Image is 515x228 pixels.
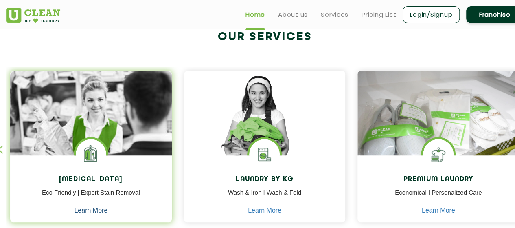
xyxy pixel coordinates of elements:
[184,71,346,179] img: a girl with laundry basket
[16,176,166,184] h4: [MEDICAL_DATA]
[74,207,107,214] a: Learn More
[403,6,460,23] a: Login/Signup
[321,10,348,20] a: Services
[364,176,513,184] h4: Premium Laundry
[248,207,281,214] a: Learn More
[16,188,166,206] p: Eco Friendly | Expert Stain Removal
[245,10,265,20] a: Home
[364,188,513,206] p: Economical I Personalized Care
[10,71,172,201] img: Drycleaners near me
[190,176,340,184] h4: Laundry by Kg
[249,139,280,170] img: laundry washing machine
[278,10,308,20] a: About us
[362,10,396,20] a: Pricing List
[190,188,340,206] p: Wash & Iron I Wash & Fold
[76,139,106,170] img: Laundry Services near me
[422,207,455,214] a: Learn More
[6,8,60,23] img: UClean Laundry and Dry Cleaning
[423,139,454,170] img: Shoes Cleaning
